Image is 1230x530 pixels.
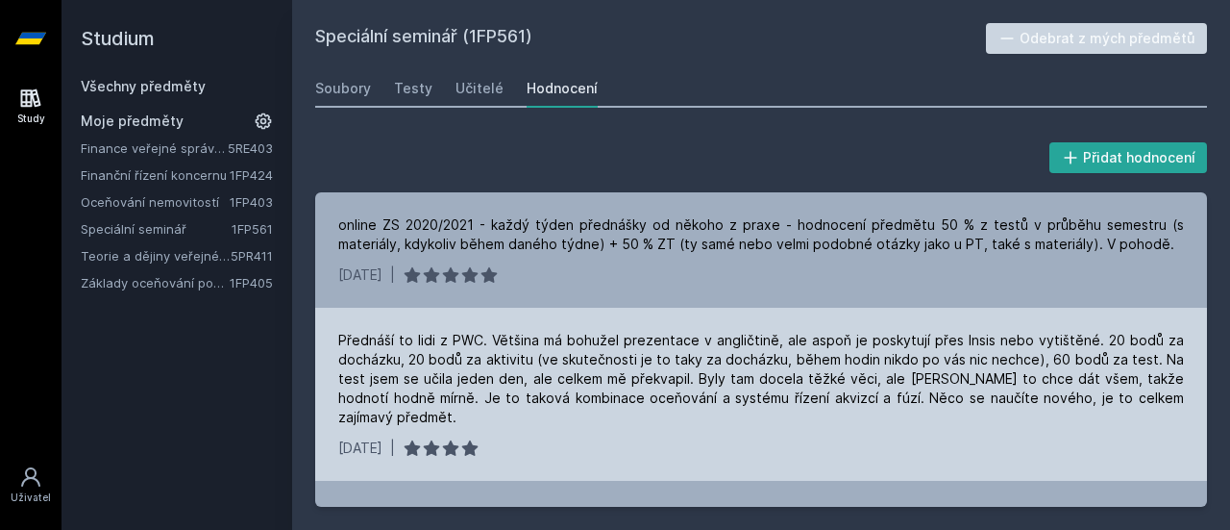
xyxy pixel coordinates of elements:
a: Základy oceňování podniku [81,273,230,292]
div: | [390,265,395,285]
div: Přednáší to lidi z PWC. Většina má bohužel prezentace v angličtině, ale aspoň je poskytují přes I... [338,331,1184,427]
div: Učitelé [455,79,504,98]
a: 5PR411 [231,248,273,264]
div: [DATE] [338,265,382,285]
a: Speciální seminář [81,219,232,239]
a: Study [4,77,58,136]
button: Odebrat z mých předmětů [986,23,1208,54]
a: 1FP561 [232,221,273,237]
div: Testy [394,79,432,98]
h2: Speciální seminář (1FP561) [315,23,986,54]
a: Teorie a dějiny veřejné správy [81,246,231,265]
a: 5RE403 [228,140,273,156]
button: Přidat hodnocení [1049,142,1208,173]
div: Hodnocení [527,79,598,98]
div: Study [17,112,45,126]
div: | [390,439,395,458]
a: Uživatel [4,456,58,515]
div: Soubory [315,79,371,98]
span: Moje předměty [81,112,184,131]
a: Soubory [315,69,371,108]
div: Uživatel [11,491,51,505]
div: online ZS 2020/2021 - každý týden přednášky od někoho z praxe - hodnocení předmětu 50 % z testů v... [338,215,1184,254]
a: Oceňování nemovitostí [81,192,230,212]
a: 1FP424 [230,167,273,183]
a: Učitelé [455,69,504,108]
a: 1FP405 [230,275,273,290]
a: 1FP403 [230,194,273,210]
div: [DATE] [338,439,382,458]
a: Finanční řízení koncernu [81,165,230,185]
a: Testy [394,69,432,108]
a: Všechny předměty [81,78,206,94]
a: Finance veřejné správy a veřejného sektoru [81,139,228,158]
a: Hodnocení [527,69,598,108]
